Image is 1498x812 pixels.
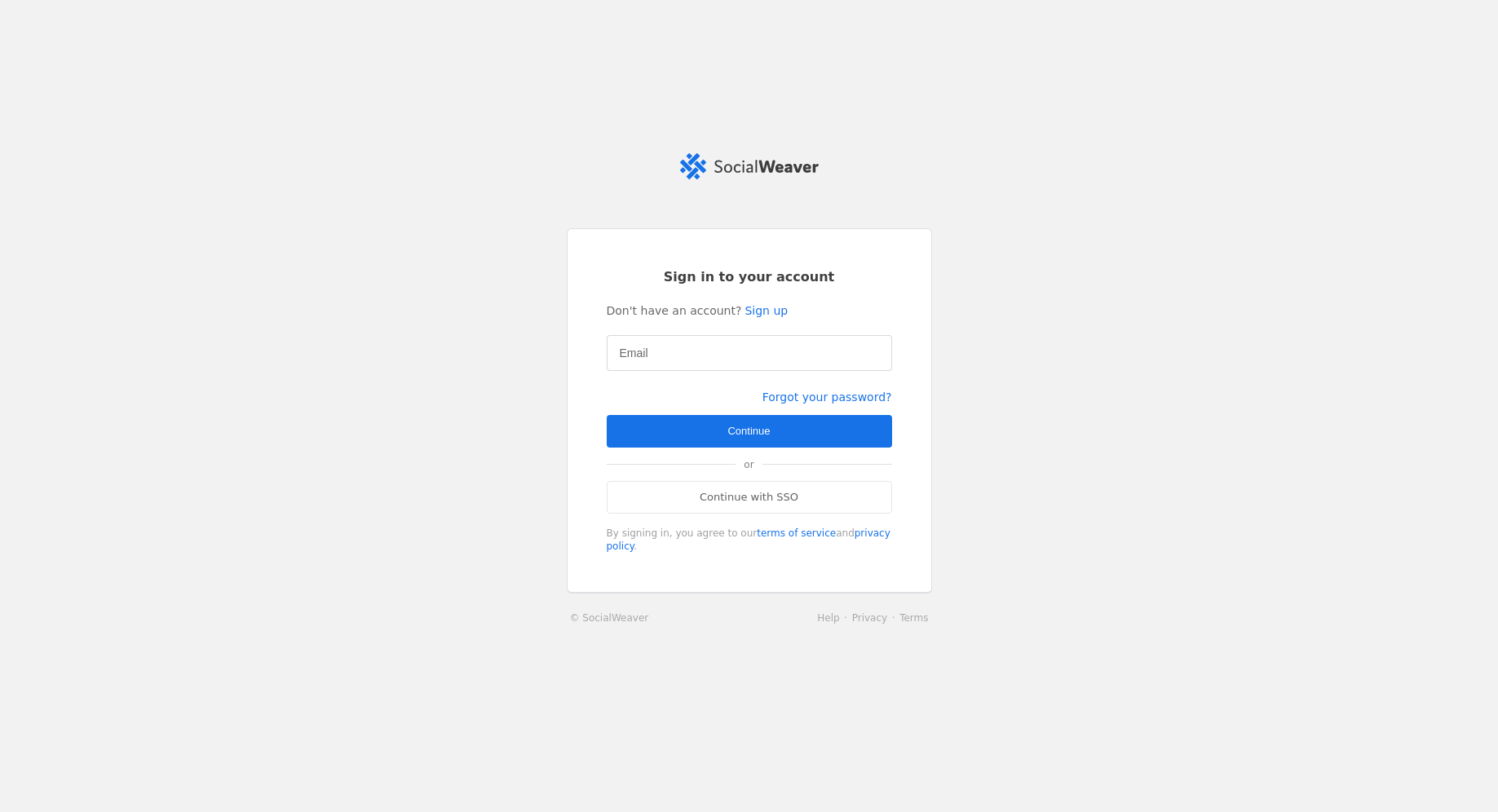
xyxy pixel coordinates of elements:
[607,481,892,514] a: Continue with SSO
[887,610,899,626] li: ·
[762,391,892,404] a: Forgot your password?
[620,343,879,363] input: Email
[852,612,887,624] a: Privacy
[607,527,890,552] a: privacy policy
[736,448,762,481] span: or
[757,527,836,539] a: terms of service
[727,423,770,439] span: Continue
[840,610,852,626] li: ·
[745,302,788,319] a: Sign up
[607,415,892,448] button: Continue
[664,268,835,286] span: Sign in to your account
[817,612,839,624] a: Help
[607,302,742,319] span: Don't have an account?
[607,527,892,553] div: By signing in, you agree to our and .
[620,343,648,363] mat-label: Email
[899,612,928,624] a: Terms
[570,610,649,626] a: © SocialWeaver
